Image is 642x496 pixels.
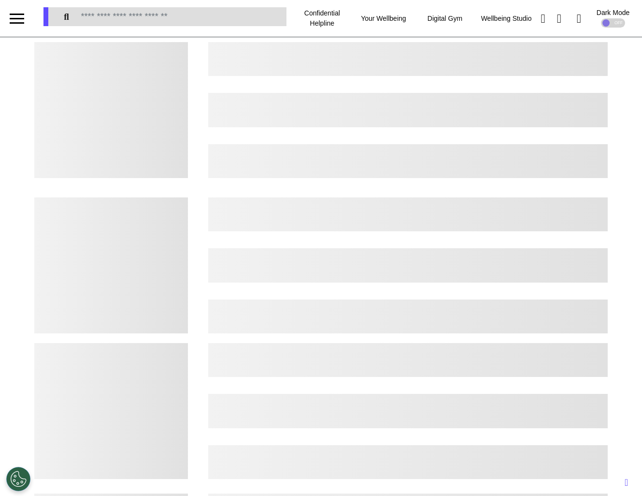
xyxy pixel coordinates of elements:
div: Wellbeing Studio [476,5,537,32]
div: Digital Gym [414,5,475,32]
div: Confidential Helpline [291,5,353,32]
div: Your Wellbeing [353,5,414,32]
button: Open Preferences [6,467,30,491]
div: OFF [601,18,625,28]
div: Dark Mode [597,9,629,16]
